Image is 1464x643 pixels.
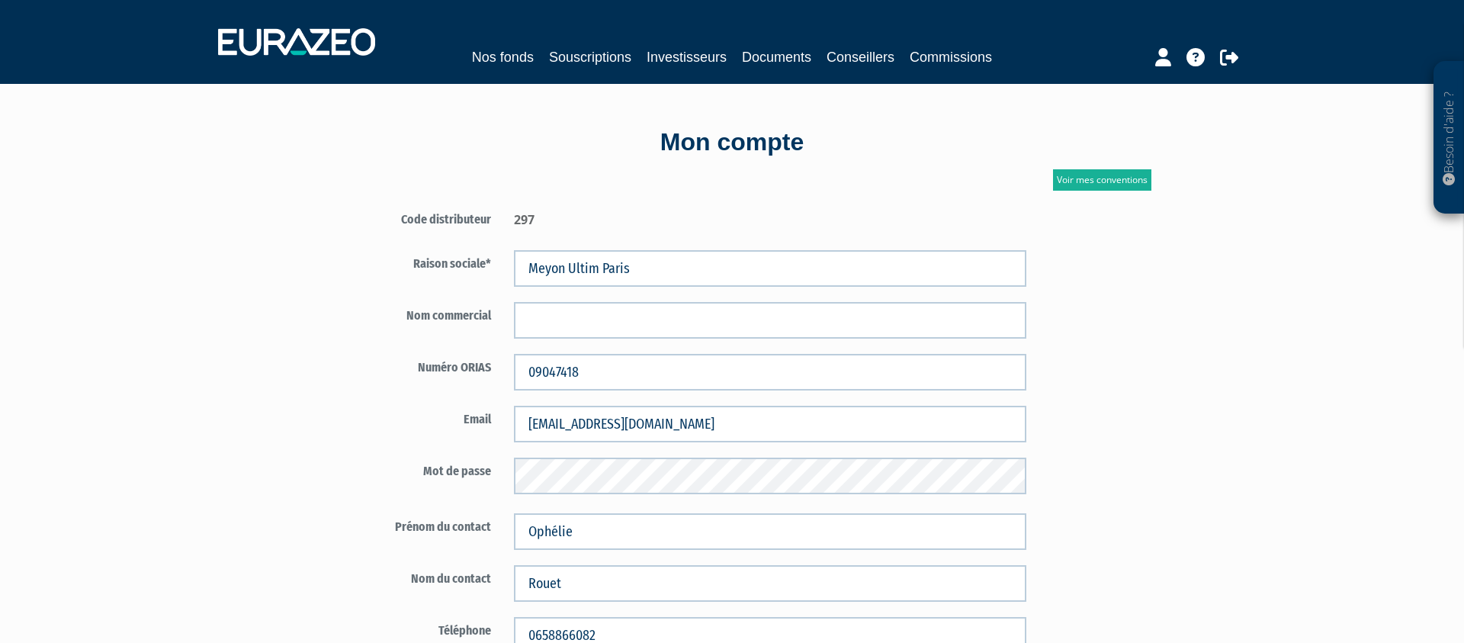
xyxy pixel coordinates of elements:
label: Nom commercial [324,302,502,325]
div: 297 [502,206,1038,229]
div: Mon compte [297,125,1167,160]
a: Souscriptions [549,47,631,68]
a: Conseillers [827,47,894,68]
label: Raison sociale* [324,250,502,273]
label: Nom du contact [324,565,502,588]
label: Prénom du contact [324,513,502,536]
p: Besoin d'aide ? [1440,69,1458,207]
a: Voir mes conventions [1053,169,1151,191]
label: Code distributeur [324,206,502,229]
a: Nos fonds [472,47,534,68]
label: Numéro ORIAS [324,354,502,377]
label: Email [324,406,502,429]
img: 1732889491-logotype_eurazeo_blanc_rvb.png [218,28,375,56]
a: Documents [742,47,811,68]
label: Mot de passe [324,458,502,481]
label: Téléphone [324,617,502,640]
a: Investisseurs [647,47,727,68]
a: Commissions [910,47,992,68]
